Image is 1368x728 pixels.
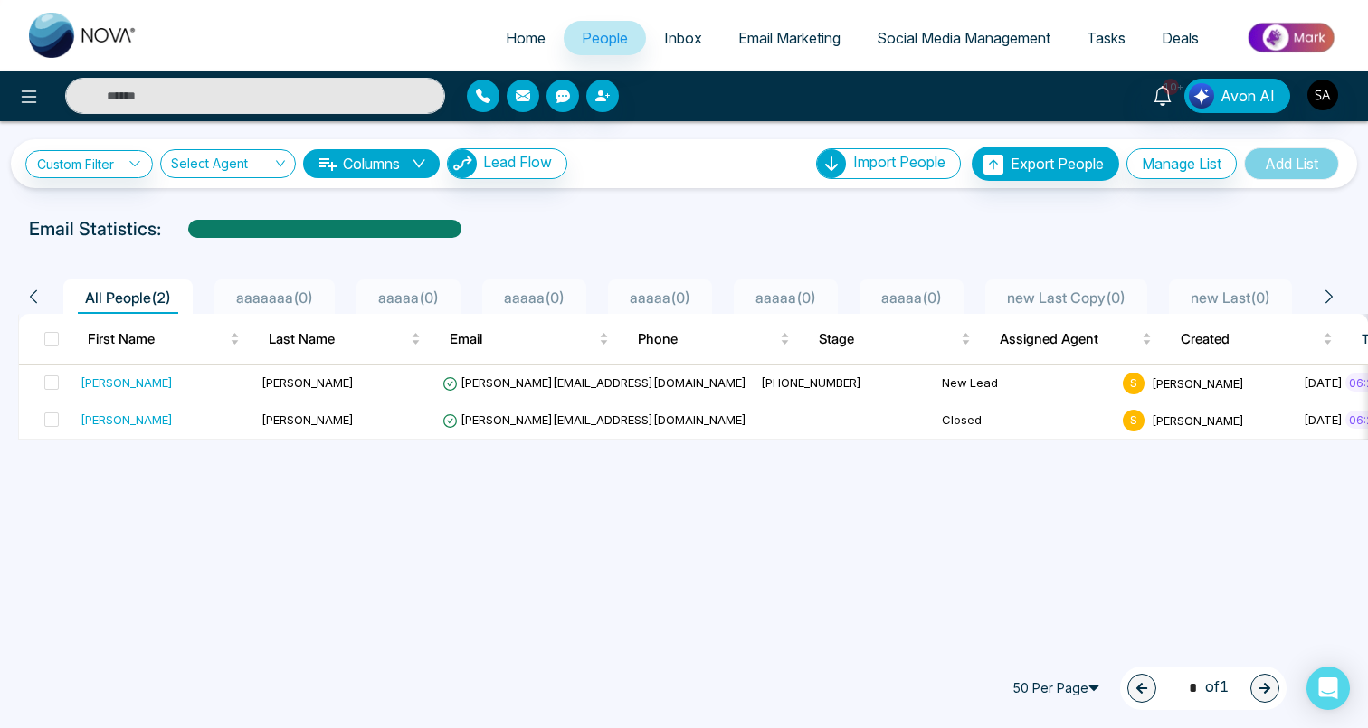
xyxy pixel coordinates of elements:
[412,156,426,171] span: down
[1183,288,1278,307] span: new Last ( 0 )
[1304,412,1343,427] span: [DATE]
[88,328,226,350] span: First Name
[1000,328,1138,350] span: Assigned Agent
[582,29,628,47] span: People
[442,375,746,390] span: [PERSON_NAME][EMAIL_ADDRESS][DOMAIN_NAME]
[450,328,595,350] span: Email
[1307,80,1338,110] img: User Avatar
[435,314,623,364] th: Email
[972,147,1119,181] button: Export People
[29,215,161,242] p: Email Statistics:
[261,412,354,427] span: [PERSON_NAME]
[497,288,572,307] span: aaaaa ( 0 )
[488,21,564,55] a: Home
[1304,375,1343,390] span: [DATE]
[1141,79,1184,110] a: 10+
[1162,29,1199,47] span: Deals
[81,411,173,429] div: [PERSON_NAME]
[1004,674,1113,703] span: 50 Per Page
[720,21,859,55] a: Email Marketing
[985,314,1166,364] th: Assigned Agent
[73,314,254,364] th: First Name
[646,21,720,55] a: Inbox
[664,29,702,47] span: Inbox
[229,288,320,307] span: aaaaaaa ( 0 )
[1163,79,1179,95] span: 10+
[638,328,776,350] span: Phone
[761,375,861,390] span: [PHONE_NUMBER]
[1226,17,1357,58] img: Market-place.gif
[1123,410,1145,431] span: S
[25,150,153,178] a: Custom Filter
[1166,314,1347,364] th: Created
[1123,373,1145,394] span: S
[877,29,1050,47] span: Social Media Management
[29,13,138,58] img: Nova CRM Logo
[804,314,985,364] th: Stage
[440,148,567,179] a: Lead FlowLead Flow
[442,412,746,427] span: [PERSON_NAME][EMAIL_ADDRESS][DOMAIN_NAME]
[1189,83,1214,109] img: Lead Flow
[623,314,804,364] th: Phone
[1144,21,1217,55] a: Deals
[269,328,407,350] span: Last Name
[874,288,949,307] span: aaaaa ( 0 )
[371,288,446,307] span: aaaaa ( 0 )
[1087,29,1126,47] span: Tasks
[506,29,546,47] span: Home
[935,365,1116,402] td: New Lead
[254,314,435,364] th: Last Name
[78,288,178,307] span: All People ( 2 )
[1152,375,1244,390] span: [PERSON_NAME]
[1181,328,1319,350] span: Created
[1152,412,1244,427] span: [PERSON_NAME]
[853,153,945,171] span: Import People
[1306,667,1350,710] div: Open Intercom Messenger
[564,21,646,55] a: People
[859,21,1069,55] a: Social Media Management
[483,153,552,171] span: Lead Flow
[1011,155,1104,173] span: Export People
[448,149,477,178] img: Lead Flow
[1000,288,1133,307] span: new Last Copy ( 0 )
[447,148,567,179] button: Lead Flow
[935,402,1116,440] td: Closed
[622,288,698,307] span: aaaaa ( 0 )
[1221,85,1275,107] span: Avon AI
[1069,21,1144,55] a: Tasks
[819,328,957,350] span: Stage
[1184,79,1290,113] button: Avon AI
[303,149,440,178] button: Columnsdown
[748,288,823,307] span: aaaaa ( 0 )
[1178,676,1229,700] span: of 1
[261,375,354,390] span: [PERSON_NAME]
[81,373,173,392] div: [PERSON_NAME]
[1126,148,1237,179] button: Manage List
[738,29,841,47] span: Email Marketing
